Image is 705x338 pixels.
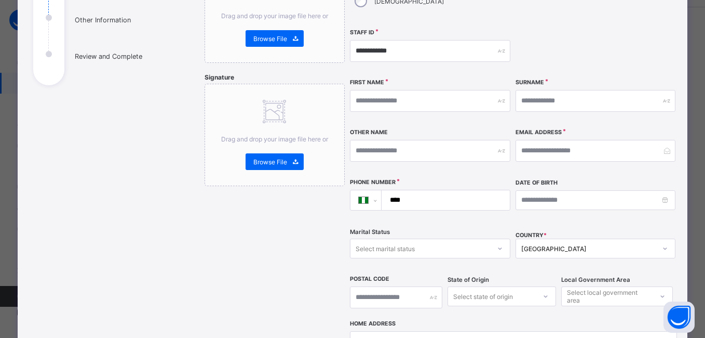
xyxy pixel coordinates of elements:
span: Marital Status [350,228,390,236]
label: Date of Birth [516,179,558,186]
span: Signature [205,73,234,81]
label: Phone Number [350,179,396,186]
span: COUNTRY [516,232,547,239]
label: Email Address [516,129,562,136]
span: Drag and drop your image file here or [221,135,328,143]
span: Browse File [253,35,287,43]
div: [GEOGRAPHIC_DATA] [521,245,657,253]
label: Home Address [350,320,396,327]
div: Select local government area [567,287,652,306]
button: Open asap [663,302,695,333]
label: Surname [516,79,544,86]
div: Select state of origin [453,287,513,306]
span: Drag and drop your image file here or [221,12,328,20]
div: Drag and drop your image file here orBrowse File [205,84,345,186]
label: Staff ID [350,29,374,36]
label: Postal Code [350,276,389,282]
div: Select marital status [356,239,415,258]
label: First Name [350,79,384,86]
span: Local Government Area [561,276,630,283]
span: Browse File [253,158,287,166]
span: State of Origin [448,276,489,283]
label: Other Name [350,129,388,136]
